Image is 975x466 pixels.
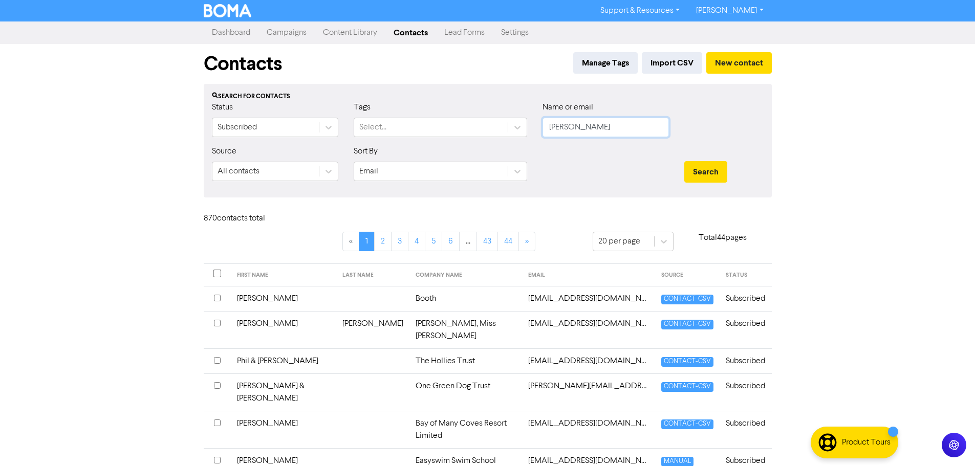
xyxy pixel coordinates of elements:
[425,232,442,251] a: Page 5
[661,295,713,304] span: CONTACT-CSV
[720,264,771,286] th: STATUS
[359,165,378,177] div: Email
[543,101,593,114] label: Name or email
[720,373,771,411] td: Subscribed
[336,264,409,286] th: LAST NAME
[204,214,286,224] h6: 870 contact s total
[354,101,371,114] label: Tags
[522,411,655,448] td: accounts@bayofmanycoves.co.nz
[522,311,655,348] td: 29banstead@gmail.com
[442,232,460,251] a: Page 6
[359,121,386,134] div: Select...
[231,373,337,411] td: [PERSON_NAME] & [PERSON_NAME]
[409,373,522,411] td: One Green Dog Trust
[231,264,337,286] th: FIRST NAME
[592,3,688,19] a: Support & Resources
[231,286,337,311] td: [PERSON_NAME]
[409,286,522,311] td: Booth
[436,23,493,43] a: Lead Forms
[642,52,702,74] button: Import CSV
[661,320,713,329] span: CONTACT-CSV
[231,348,337,373] td: Phil & [PERSON_NAME]
[924,417,975,466] iframe: Chat Widget
[598,235,640,248] div: 20 per page
[231,411,337,448] td: [PERSON_NAME]
[385,23,436,43] a: Contacts
[218,121,257,134] div: Subscribed
[688,3,771,19] a: [PERSON_NAME]
[720,348,771,373] td: Subscribed
[204,4,252,17] img: BOMA Logo
[720,411,771,448] td: Subscribed
[476,232,498,251] a: Page 43
[315,23,385,43] a: Content Library
[204,23,258,43] a: Dashboard
[720,286,771,311] td: Subscribed
[409,348,522,373] td: The Hollies Trust
[408,232,425,251] a: Page 4
[661,382,713,392] span: CONTACT-CSV
[522,348,655,373] td: aadcooke@gmail.com
[231,311,337,348] td: [PERSON_NAME]
[354,145,378,158] label: Sort By
[497,232,519,251] a: Page 44
[493,23,537,43] a: Settings
[204,52,282,76] h1: Contacts
[661,357,713,367] span: CONTACT-CSV
[212,145,236,158] label: Source
[684,161,727,183] button: Search
[218,165,259,177] div: All contacts
[409,411,522,448] td: Bay of Many Coves Resort Limited
[409,264,522,286] th: COMPANY NAME
[518,232,535,251] a: »
[409,311,522,348] td: [PERSON_NAME], Miss [PERSON_NAME]
[674,232,772,244] p: Total 44 pages
[374,232,392,251] a: Page 2
[359,232,375,251] a: Page 1 is your current page
[720,311,771,348] td: Subscribed
[661,419,713,429] span: CONTACT-CSV
[706,52,772,74] button: New contact
[522,264,655,286] th: EMAIL
[212,101,233,114] label: Status
[258,23,315,43] a: Campaigns
[391,232,408,251] a: Page 3
[212,92,764,101] div: Search for contacts
[336,311,409,348] td: [PERSON_NAME]
[573,52,638,74] button: Manage Tags
[522,286,655,311] td: 1410catz@gmail.com
[655,264,720,286] th: SOURCE
[522,373,655,411] td: aaron.dan.c@gmail.com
